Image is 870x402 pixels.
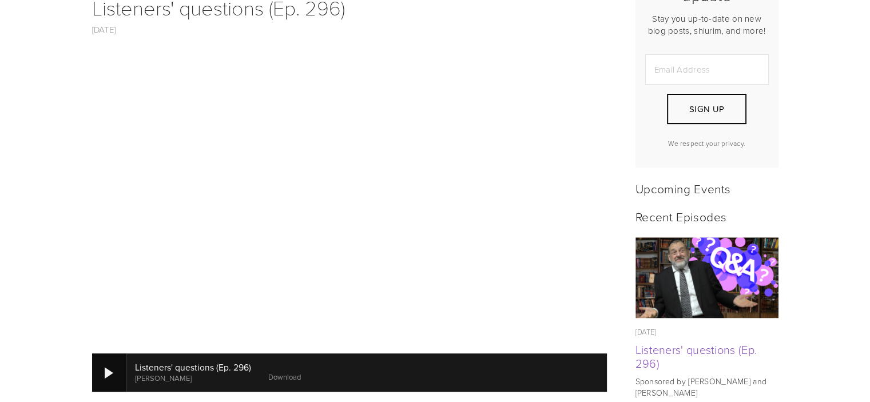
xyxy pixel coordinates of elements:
input: Email Address [645,54,769,85]
p: Stay you up-to-date on new blog posts, shiurim, and more! [645,13,769,37]
h2: Upcoming Events [635,181,778,196]
a: [DATE] [92,23,116,35]
a: Listeners' questions (Ep. 296) [635,341,757,371]
p: Sponsored by [PERSON_NAME] and [PERSON_NAME] [635,376,778,398]
button: Sign Up [667,94,746,124]
img: Listeners' questions (Ep. 296) [635,230,778,326]
time: [DATE] [635,327,657,337]
p: We respect your privacy. [645,138,769,148]
a: Download [268,372,301,382]
span: Sign Up [689,103,724,115]
iframe: YouTube video player [92,50,607,340]
h2: Recent Episodes [635,209,778,224]
a: Listeners' questions (Ep. 296) [635,237,778,318]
